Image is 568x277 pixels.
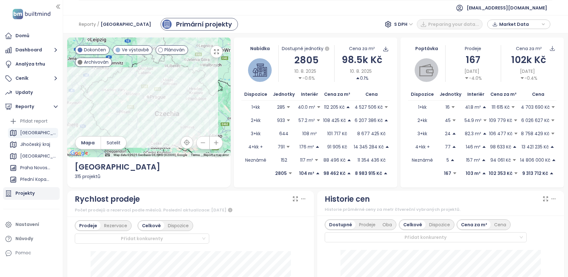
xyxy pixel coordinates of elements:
div: 98.5k Kč [334,52,390,67]
div: Updaty [15,89,33,96]
button: Satelit [101,136,126,149]
div: Projekty [15,189,35,197]
span: caret-up [482,105,487,109]
p: 41.8 m² [465,104,481,111]
th: Interiér [464,88,488,101]
p: 77 [445,143,451,150]
div: Počet prodejů a rezervací podle měsíců. Poslední aktualizace: [DATE] [75,206,307,214]
div: Přidat report [8,116,58,126]
div: Cena [491,220,510,229]
th: Cena za m² [488,88,519,101]
div: [GEOGRAPHIC_DATA] [8,128,58,138]
p: 4 527 506 Kč [355,104,383,111]
div: -0.6% [298,75,315,82]
a: Analýza trhu [3,58,60,71]
div: Přední Kopanina [20,176,50,183]
img: logo [11,8,52,20]
div: Domů [15,32,29,40]
p: 111 615 Kč [492,104,510,111]
span: caret-up [383,171,388,176]
p: 109 779 Kč [489,117,512,124]
div: [GEOGRAPHIC_DATA] [20,152,56,160]
span: Map data ©2025 GeoBasis-DE/BKG (©2009), Google [114,153,187,157]
span: caret-down [514,131,518,136]
th: Cena za m² [321,88,353,101]
div: Oba [379,220,395,229]
div: Praha Novostavby Byty [8,163,58,173]
span: caret-down [551,131,555,136]
span: caret-down [514,171,518,176]
span: caret-up [347,171,351,176]
span: caret-up [452,131,456,136]
p: 933 [277,117,285,124]
a: Terms [191,153,200,157]
span: Dokončen [84,46,106,53]
div: Jihočeský kraj [8,140,58,150]
div: Dispozice [164,221,192,230]
span: [EMAIL_ADDRESS][DOMAIN_NAME] [467,0,547,15]
div: Primární projekty [176,20,232,29]
span: caret-up [346,105,350,109]
p: 8 677 425 Kč [357,130,386,137]
button: Ceník [3,72,60,85]
div: Prodeje [76,221,101,230]
span: caret-down [551,105,555,109]
span: Ve výstavbě [122,46,149,53]
div: 102k Kč [501,52,556,67]
div: -0.4% [520,75,537,82]
p: 6 026 627 Kč [521,117,549,124]
div: 315 projektů [75,173,223,180]
p: 13 421 235 Kč [522,143,549,150]
span: caret-up [356,76,360,80]
p: 108 m² [302,130,317,137]
span: caret-down [551,118,555,123]
div: Historie průměrné ceny za metr čtvereční vybraných projektů. [325,206,557,213]
th: Jednotky [437,88,464,101]
a: Projekty [3,187,60,200]
th: Dispozice [408,88,437,101]
p: 16 [446,104,450,111]
span: caret-down [316,118,321,123]
p: 104 m² [299,170,314,177]
button: Preparing your data... [417,19,482,29]
span: caret-up [482,158,486,162]
span: Mapa [81,139,95,146]
div: [GEOGRAPHIC_DATA] [75,161,223,173]
span: 10. 8. 2025 [294,68,316,75]
a: Nastavení [3,218,60,231]
a: Návody [3,233,60,245]
p: 4 703 690 Kč [521,104,550,111]
button: Keyboard shortcuts [105,153,109,157]
div: Cena za m² [349,45,375,52]
span: caret-down [520,76,524,80]
span: caret-down [286,105,291,109]
p: 40.0 m² [298,104,315,111]
span: caret-up [316,171,320,176]
div: Jihočeský kraj [20,141,50,148]
th: Dispozice [241,88,270,101]
div: Dostupné jednotky [279,45,334,53]
div: Přední Kopanina [8,175,58,185]
a: Open this area in Google Maps (opens a new window) [69,149,90,157]
div: Návody [15,235,33,243]
span: caret-up [384,118,388,123]
div: -4.0% [464,75,482,82]
p: 14 345 284 Kč [354,143,384,150]
td: 3+kk [241,127,270,140]
span: Preparing your data... [428,21,479,28]
div: Analýza trhu [15,60,45,68]
span: caret-up [482,131,487,136]
span: caret-up [482,145,486,149]
span: Archivován [84,59,109,66]
img: Google [69,149,90,157]
div: Rezervace [101,221,131,230]
p: 644 [279,130,288,137]
img: wallet [419,63,434,77]
span: caret-down [451,105,455,109]
span: caret-up [512,145,517,149]
p: 101 717 Kč [327,130,347,137]
div: Nastavení [15,221,39,228]
td: 4+kk + [241,140,270,153]
span: caret-down [511,105,515,109]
